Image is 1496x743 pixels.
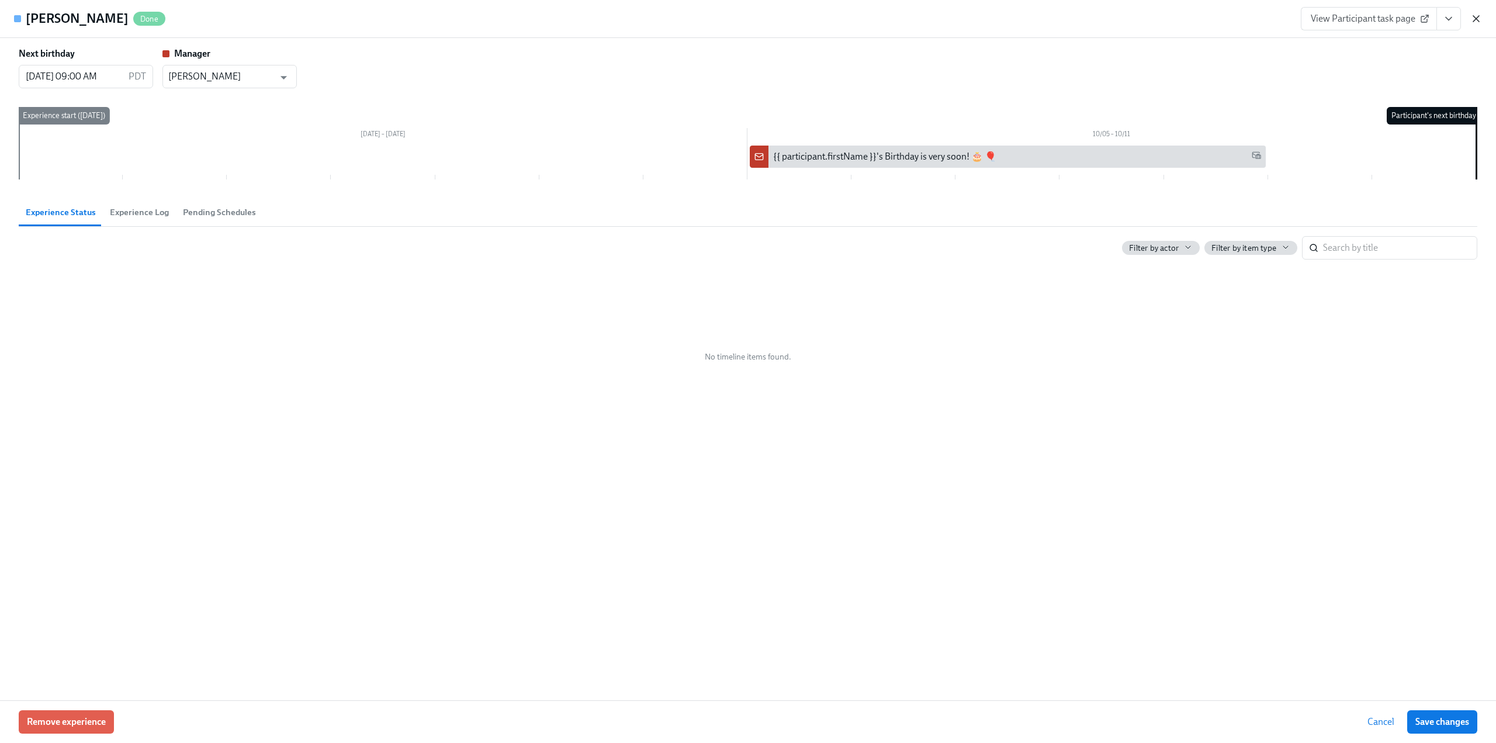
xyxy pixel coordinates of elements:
span: Filter by actor [1129,243,1179,254]
input: Search by title [1323,236,1477,260]
span: Pending Schedules [183,206,256,219]
div: 10/05 – 10/11 [747,128,1476,143]
button: Open [275,68,293,87]
span: Done [133,15,165,23]
h4: [PERSON_NAME] [26,10,129,27]
button: Filter by actor [1122,241,1200,255]
a: View Participant task page [1301,7,1437,30]
span: Work Email [1252,150,1261,164]
span: Save changes [1415,716,1469,728]
span: Experience Status [26,206,96,219]
span: Cancel [1367,716,1394,728]
span: View Participant task page [1311,13,1427,25]
span: Filter by item type [1211,243,1276,254]
div: {{ participant.firstName }}'s Birthday is very soon! 🎂 🎈 [773,150,996,163]
span: Remove experience [27,716,106,728]
button: Cancel [1359,710,1402,734]
button: Filter by item type [1204,241,1297,255]
div: Experience start ([DATE]) [18,107,110,125]
div: [DATE] – [DATE] [19,128,747,143]
button: Save changes [1407,710,1477,734]
strong: Manager [174,48,210,59]
label: Next birthday [19,47,75,60]
p: PDT [129,70,146,83]
button: View task page [1436,7,1461,30]
span: Experience Log [110,206,169,219]
span: No timeline items found. [705,351,791,362]
button: Remove experience [19,710,114,734]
